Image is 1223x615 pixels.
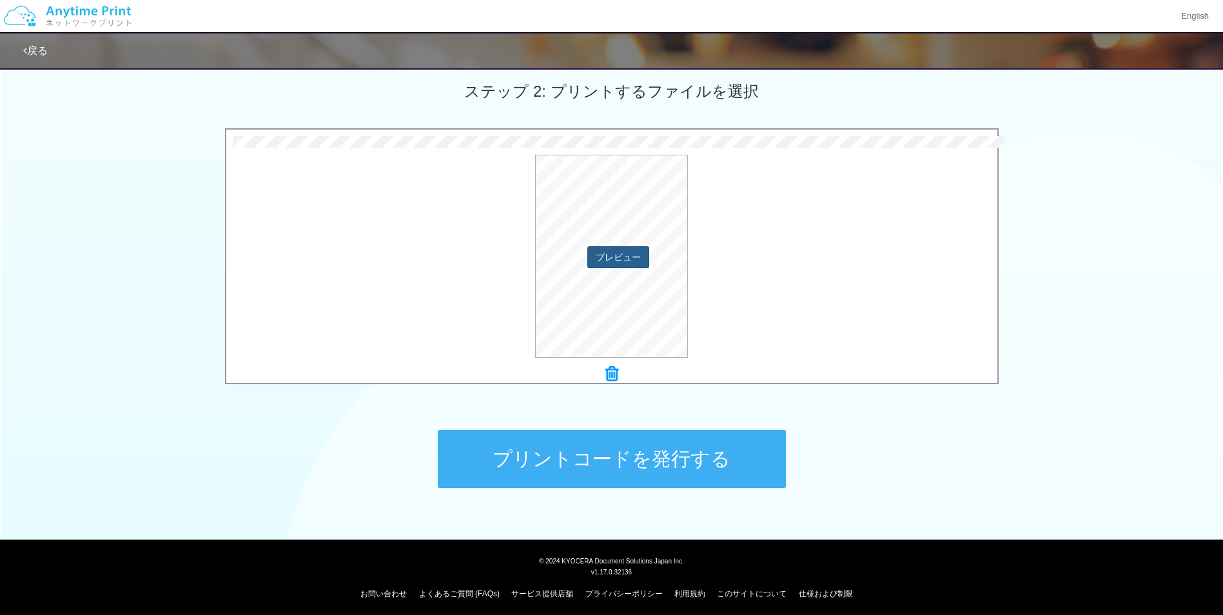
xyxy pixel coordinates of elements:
[464,83,758,100] span: ステップ 2: プリントするファイルを選択
[717,589,787,598] a: このサイトについて
[585,589,663,598] a: プライバシーポリシー
[591,568,632,576] span: v1.17.0.32136
[438,430,786,488] button: プリントコードを発行する
[587,246,649,268] button: プレビュー
[799,589,853,598] a: 仕様および制限
[674,589,705,598] a: 利用規約
[360,589,407,598] a: お問い合わせ
[511,589,573,598] a: サービス提供店舗
[539,556,684,565] span: © 2024 KYOCERA Document Solutions Japan Inc.
[419,589,500,598] a: よくあるご質問 (FAQs)
[23,45,48,56] a: 戻る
